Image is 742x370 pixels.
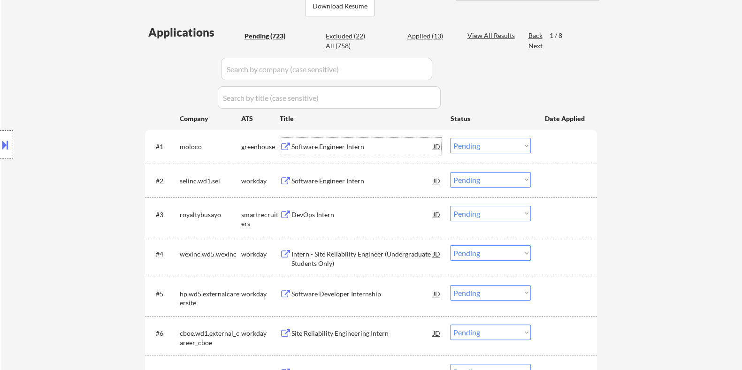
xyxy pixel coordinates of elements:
div: JD [432,325,441,341]
div: 1 / 8 [549,31,571,40]
div: Software Engineer Intern [291,142,433,151]
div: Software Engineer Intern [291,176,433,186]
div: Applied (13) [407,31,454,41]
div: Title [279,114,441,123]
div: Status [450,110,531,127]
div: workday [241,176,279,186]
div: greenhouse [241,142,279,151]
div: View All Results [467,31,517,40]
div: moloco [179,142,241,151]
div: Intern - Site Reliability Engineer (Undergraduate Students Only) [291,249,433,268]
div: JD [432,172,441,189]
div: workday [241,329,279,338]
div: All (758) [326,41,373,51]
div: #4 [155,249,172,259]
div: ATS [241,114,279,123]
div: royaltybusayo [179,210,241,219]
div: Site Reliability Engineering Intern [291,329,433,338]
input: Search by company (case sensitive) [221,58,432,80]
div: workday [241,289,279,299]
div: Pending (723) [244,31,291,41]
div: smartrecruiters [241,210,279,228]
div: wexinc.wd5.wexinc [179,249,241,259]
div: #6 [155,329,172,338]
div: selinc.wd1.sel [179,176,241,186]
div: #5 [155,289,172,299]
div: cboe.wd1.external_career_cboe [179,329,241,347]
div: JD [432,206,441,223]
div: JD [432,138,441,155]
div: JD [432,285,441,302]
input: Search by title (case sensitive) [218,86,441,109]
div: hp.wd5.externalcareersite [179,289,241,308]
div: Back [528,31,543,40]
div: Next [528,41,543,51]
div: Company [179,114,241,123]
div: JD [432,245,441,262]
div: DevOps Intern [291,210,433,219]
div: Applications [148,27,241,38]
div: workday [241,249,279,259]
div: Software Developer Internship [291,289,433,299]
div: Date Applied [544,114,586,123]
div: Excluded (22) [326,31,373,41]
